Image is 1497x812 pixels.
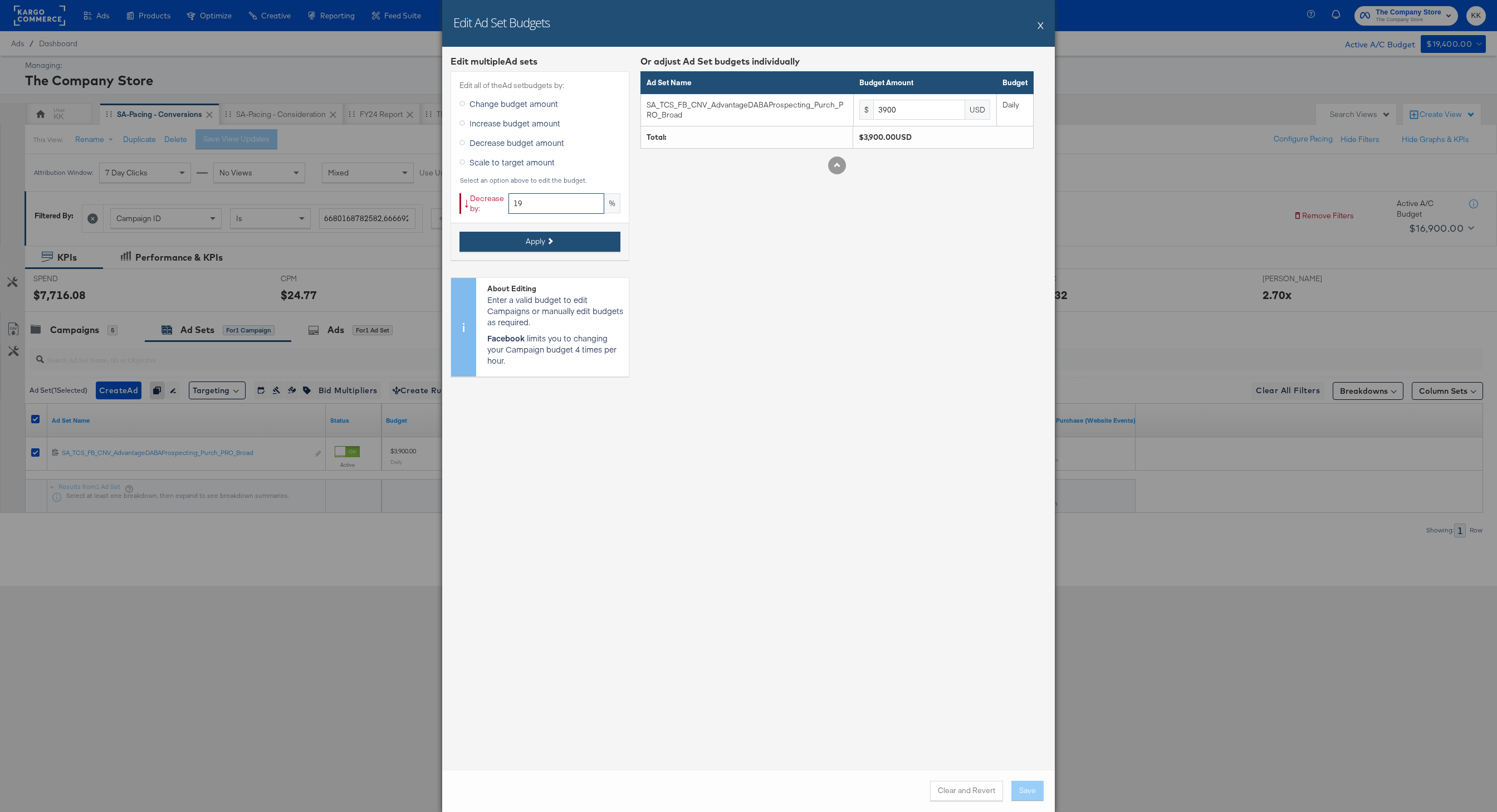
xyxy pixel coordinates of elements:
p: limits you to changing your Campaign budget 4 times per hour. [487,332,623,366]
button: X [1038,14,1044,36]
div: About Editing [487,283,623,294]
span: Decrease budget amount [469,137,564,148]
span: Increase budget amount [469,118,560,129]
button: Apply [459,232,620,252]
div: Total: [647,132,847,143]
th: Budget Amount [854,72,997,94]
div: % [604,193,620,213]
strong: Facebook [487,332,525,344]
div: Or adjust Ad Set budgets individually [640,55,1034,68]
td: Daily [996,94,1033,126]
th: Ad Set Name [641,72,854,94]
span: Apply [526,236,545,247]
span: Change budget amount [469,98,558,109]
div: Select an option above to edit the budget. [459,177,620,184]
div: Edit multiple Ad set s [451,55,629,68]
th: Budget [996,72,1033,94]
div: $3,900.00USD [859,132,1028,143]
h2: Edit Ad Set Budgets [453,14,550,31]
button: Clear and Revert [930,781,1003,801]
div: Decrease by: [459,193,504,214]
label: Edit all of the Ad set budgets by: [459,80,620,91]
div: USD [965,100,990,120]
p: Enter a valid budget to edit Campaigns or manually edit budgets as required. [487,294,623,327]
div: SA_TCS_FB_CNV_AdvantageDABAProspecting_Purch_PRO_Broad [647,100,847,120]
div: $ [859,100,873,120]
span: Scale to target amount [469,156,555,168]
span: ↓ [463,192,470,211]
